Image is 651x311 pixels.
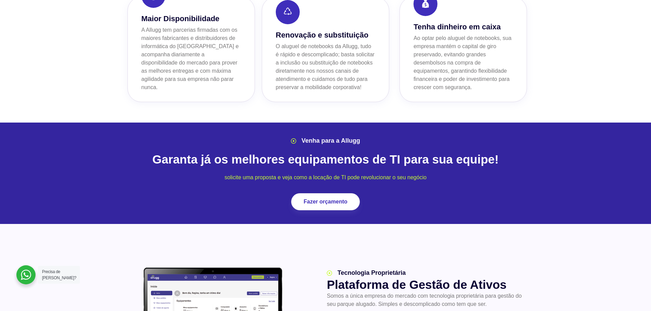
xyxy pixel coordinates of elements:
[276,29,375,41] h3: Renovação e substituição
[276,42,375,91] p: O aluguel de notebooks da Allugg, tudo é rápido e descomplicado; basta solicitar a inclusão ou su...
[141,26,241,91] p: A Allugg tem parcerias firmadas com os maiores fabricantes e distribuidores de informática do [GE...
[42,269,76,280] span: Precisa de [PERSON_NAME]?
[141,13,241,24] h3: Maior Disponibilidade
[303,199,347,204] span: Fazer orçamento
[300,136,360,145] span: Venha para a Allugg
[413,34,513,91] p: Ao optar pelo aluguel de notebooks, sua empresa mantém o capital de giro preservado, evitando gra...
[336,268,406,278] span: Tecnologia Proprietária
[327,278,524,292] h2: Plataforma de Gestão de Ativos
[124,173,527,182] p: solicite uma proposta e veja como a locação de TI pode revolucionar o seu negócio
[413,21,513,32] h3: Tenha dinheiro em caixa
[291,193,360,210] a: Fazer orçamento
[327,292,524,308] p: Somos a única empresa do mercado com tecnologia proprietária para gestão do seu parque alugado. S...
[124,152,527,167] h2: Garanta já os melhores equipamentos de TI para sua equipe!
